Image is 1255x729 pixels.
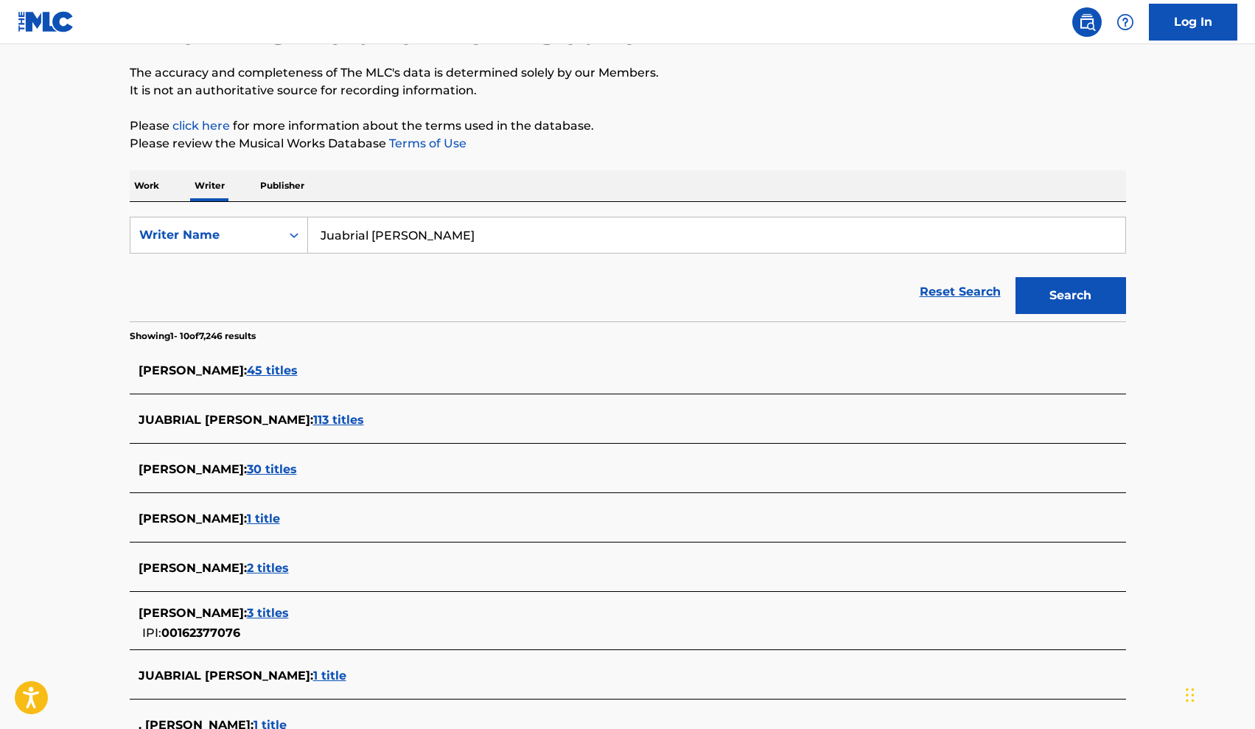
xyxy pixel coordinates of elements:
[1072,7,1102,37] a: Public Search
[139,363,247,377] span: [PERSON_NAME] :
[1015,277,1126,314] button: Search
[1186,673,1195,717] div: Drag
[1111,7,1140,37] div: Help
[172,119,230,133] a: click here
[130,170,164,201] p: Work
[313,413,364,427] span: 113 titles
[130,135,1126,153] p: Please review the Musical Works Database
[247,462,297,476] span: 30 titles
[313,669,346,683] span: 1 title
[247,561,289,575] span: 2 titles
[18,11,74,32] img: MLC Logo
[247,606,289,620] span: 3 titles
[1149,4,1237,41] a: Log In
[130,64,1126,82] p: The accuracy and completeness of The MLC's data is determined solely by our Members.
[247,363,298,377] span: 45 titles
[142,626,161,640] span: IPI:
[130,82,1126,100] p: It is not an authoritative source for recording information.
[161,626,240,640] span: 00162377076
[130,329,256,343] p: Showing 1 - 10 of 7,246 results
[139,512,247,526] span: [PERSON_NAME] :
[139,669,313,683] span: JUABRIAL [PERSON_NAME] :
[1078,13,1096,31] img: search
[256,170,309,201] p: Publisher
[139,462,247,476] span: [PERSON_NAME] :
[130,117,1126,135] p: Please for more information about the terms used in the database.
[247,512,280,526] span: 1 title
[139,561,247,575] span: [PERSON_NAME] :
[139,413,313,427] span: JUABRIAL [PERSON_NAME] :
[1116,13,1134,31] img: help
[386,136,466,150] a: Terms of Use
[139,606,247,620] span: [PERSON_NAME] :
[912,276,1008,308] a: Reset Search
[1181,658,1255,729] iframe: Chat Widget
[130,217,1126,321] form: Search Form
[190,170,229,201] p: Writer
[139,226,272,244] div: Writer Name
